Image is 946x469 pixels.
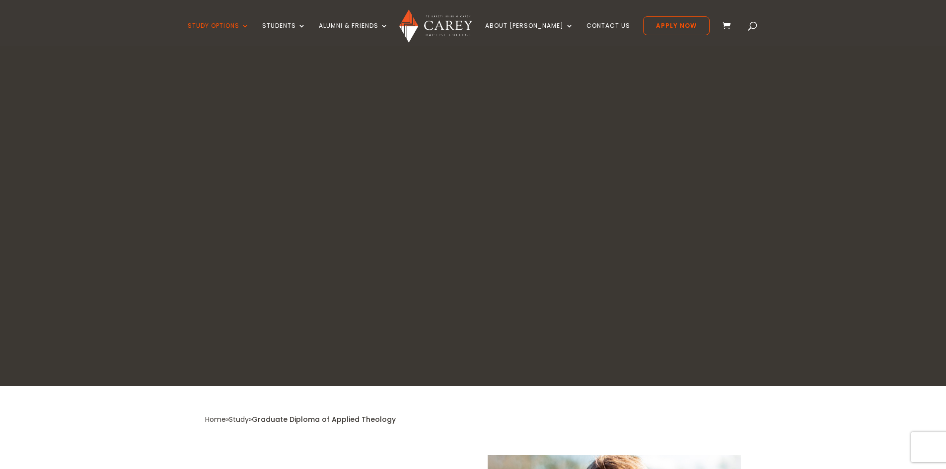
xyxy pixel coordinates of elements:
a: Apply Now [643,16,710,35]
a: Study Options [188,22,249,46]
a: Students [262,22,306,46]
span: Graduate Diploma of Applied Theology [252,414,396,424]
a: Home [205,414,226,424]
a: Study [229,414,249,424]
a: Alumni & Friends [319,22,388,46]
a: Contact Us [586,22,630,46]
img: Carey Baptist College [399,9,472,43]
span: » » [205,414,396,424]
a: About [PERSON_NAME] [485,22,574,46]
